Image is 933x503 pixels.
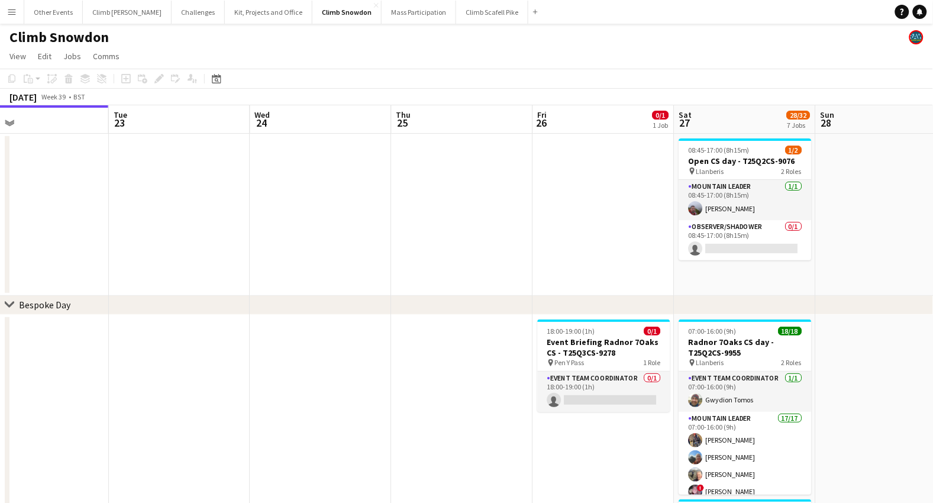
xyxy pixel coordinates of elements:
span: Jobs [63,51,81,62]
button: Mass Participation [382,1,456,24]
button: Climb Snowdon [312,1,382,24]
a: Edit [33,49,56,64]
a: Jobs [59,49,86,64]
div: BST [73,92,85,101]
button: Kit, Projects and Office [225,1,312,24]
a: View [5,49,31,64]
a: Comms [88,49,124,64]
app-user-avatar: Staff RAW Adventures [909,30,924,44]
div: Bespoke Day [19,299,70,311]
span: View [9,51,26,62]
span: Edit [38,51,51,62]
button: Challenges [172,1,225,24]
button: Climb [PERSON_NAME] [83,1,172,24]
span: Comms [93,51,120,62]
div: [DATE] [9,91,37,103]
h1: Climb Snowdon [9,28,109,46]
button: Other Events [24,1,83,24]
button: Climb Scafell Pike [456,1,528,24]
